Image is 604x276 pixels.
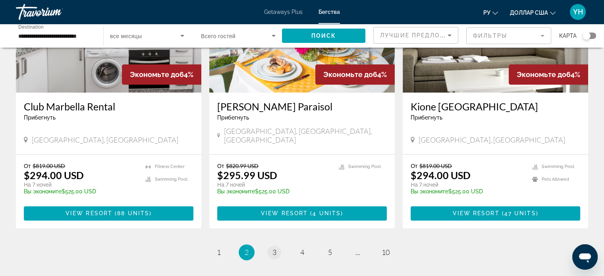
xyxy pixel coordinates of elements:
[24,206,193,220] button: View Resort(88 units)
[411,188,524,195] p: $525.00 USD
[308,210,343,216] span: ( )
[411,181,524,188] p: На 7 ночей
[18,24,44,29] span: Destination
[245,248,249,257] span: 2
[355,248,360,257] span: ...
[217,100,387,112] a: [PERSON_NAME] Paraisol
[24,100,193,112] a: Club Marbella Rental
[217,114,249,121] span: Прибегнуть
[217,188,255,195] span: Вы экономите
[504,210,536,216] span: 47 units
[16,244,588,260] nav: Pagination
[382,248,390,257] span: 10
[517,70,566,79] span: Экономьте до
[24,114,56,121] span: Прибегнуть
[311,33,336,39] span: Поиск
[573,8,583,16] font: YH
[112,210,152,216] span: ( )
[24,181,137,188] p: На 7 ночей
[282,29,365,43] button: Поиск
[452,210,499,216] span: View Resort
[264,9,303,15] a: Getaways Plus
[66,210,112,216] span: View Resort
[542,164,574,169] span: Swimming Pool
[16,2,95,22] a: Травориум
[380,31,452,40] mat-select: Sort by
[542,177,569,182] span: Pets Allowed
[217,162,224,169] span: От
[155,164,185,169] span: Fitness Center
[300,248,304,257] span: 4
[272,248,276,257] span: 3
[348,164,381,169] span: Swimming Pool
[419,135,565,144] span: [GEOGRAPHIC_DATA], [GEOGRAPHIC_DATA]
[122,64,201,85] div: 64%
[499,210,538,216] span: ( )
[217,188,331,195] p: $525.00 USD
[411,114,442,121] span: Прибегнуть
[318,9,340,15] a: Бегства
[483,10,490,16] font: ру
[313,210,341,216] span: 4 units
[411,188,448,195] span: Вы экономите
[510,7,556,18] button: Изменить валюту
[328,248,332,257] span: 5
[567,4,588,20] button: Меню пользователя
[201,33,235,39] span: Всего гостей
[130,70,179,79] span: Экономьте до
[226,162,259,169] span: $820.99 USD
[217,169,277,181] p: $295.99 USD
[110,33,142,39] span: все месяцы
[466,27,551,44] button: Filter
[411,206,580,220] button: View Resort(47 units)
[261,210,308,216] span: View Resort
[24,188,62,195] span: Вы экономите
[572,244,598,270] iframe: Кнопка для запуска будет доступна
[411,169,471,181] p: $294.00 USD
[411,162,417,169] span: От
[217,248,221,257] span: 1
[217,206,387,220] button: View Resort(4 units)
[155,177,187,182] span: Swimming Pool
[217,181,331,188] p: На 7 ночей
[419,162,452,169] span: $819.00 USD
[117,210,149,216] span: 88 units
[24,169,84,181] p: $294.00 USD
[323,70,373,79] span: Экономьте до
[33,162,65,169] span: $819.00 USD
[509,64,588,85] div: 64%
[559,30,577,41] span: карта
[315,64,395,85] div: 64%
[24,188,137,195] p: $525.00 USD
[24,162,31,169] span: От
[224,127,387,144] span: [GEOGRAPHIC_DATA], [GEOGRAPHIC_DATA], [GEOGRAPHIC_DATA]
[380,32,465,39] span: Лучшие предложения
[411,100,580,112] a: Kione [GEOGRAPHIC_DATA]
[510,10,548,16] font: доллар США
[32,135,178,144] span: [GEOGRAPHIC_DATA], [GEOGRAPHIC_DATA]
[483,7,498,18] button: Изменить язык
